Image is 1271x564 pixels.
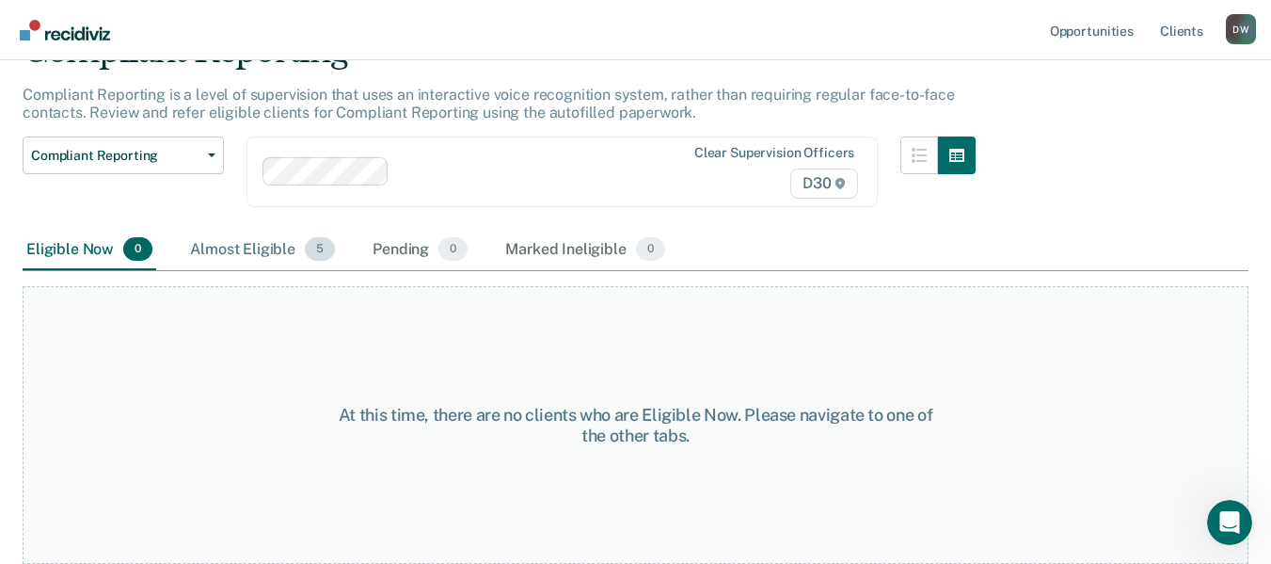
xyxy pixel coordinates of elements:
button: Compliant Reporting [23,137,224,174]
div: Pending0 [369,230,471,271]
span: Compliant Reporting [31,148,200,164]
div: At this time, there are no clients who are Eligible Now. Please navigate to one of the other tabs. [329,405,942,445]
iframe: Intercom live chat [1207,500,1252,545]
span: D30 [790,169,858,199]
div: Eligible Now0 [23,230,156,271]
img: Recidiviz [20,20,110,40]
button: Profile dropdown button [1226,14,1256,44]
span: 0 [636,237,665,262]
span: 0 [438,237,468,262]
div: Marked Ineligible0 [501,230,669,271]
span: 5 [305,237,335,262]
div: D W [1226,14,1256,44]
div: Clear supervision officers [694,145,854,161]
p: Compliant Reporting is a level of supervision that uses an interactive voice recognition system, ... [23,86,955,121]
span: 0 [123,237,152,262]
div: Almost Eligible5 [186,230,339,271]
